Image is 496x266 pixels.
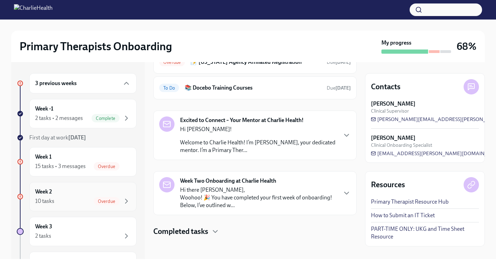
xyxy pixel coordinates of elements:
[185,84,321,92] h6: 📚 Docebo Training Courses
[180,116,304,124] strong: Excited to Connect – Your Mentor at Charlie Health!
[371,142,432,149] span: Clinical Onboarding Specialist
[327,85,351,91] span: August 26th, 2025 10:00
[371,82,401,92] h4: Contacts
[159,56,351,68] a: Overdue📝 [US_STATE] Agency Affiliated RegistrationDue[DATE]
[35,153,52,161] h6: Week 1
[29,134,86,141] span: First day at work
[371,225,479,241] a: PART-TIME ONLY: UKG and Time Sheet Resource
[17,147,137,176] a: Week 115 tasks • 3 messagesOverdue
[35,197,54,205] div: 10 tasks
[35,258,52,265] h6: Week 4
[371,212,435,219] a: How to Submit an IT Ticket
[17,182,137,211] a: Week 210 tasksOverdue
[35,114,83,122] div: 2 tasks • 2 messages
[180,186,337,209] p: Hi there [PERSON_NAME], Woohoo! 🎉 You have completed your first week of onboarding! Below, I’ve o...
[180,139,337,154] p: Welcome to Charlie Health! I’m [PERSON_NAME], your dedicated mentor. I’m a Primary Ther...
[371,100,416,108] strong: [PERSON_NAME]
[68,134,86,141] strong: [DATE]
[159,82,351,93] a: To Do📚 Docebo Training CoursesDue[DATE]
[371,108,409,114] span: Clinical Supervisor
[35,162,86,170] div: 15 tasks • 3 messages
[327,59,351,65] span: Due
[381,39,411,47] strong: My progress
[14,4,53,15] img: CharlieHealth
[327,85,351,91] span: Due
[191,58,321,66] h6: 📝 [US_STATE] Agency Affiliated Registration
[17,99,137,128] a: Week -12 tasks • 2 messagesComplete
[159,85,179,91] span: To Do
[92,116,119,121] span: Complete
[335,59,351,65] strong: [DATE]
[371,180,405,190] h4: Resources
[35,188,52,196] h6: Week 2
[17,134,137,142] a: First day at work[DATE]
[153,226,357,237] div: Completed tasks
[35,79,77,87] h6: 3 previous weeks
[35,105,53,113] h6: Week -1
[371,134,416,142] strong: [PERSON_NAME]
[94,164,119,169] span: Overdue
[371,198,449,206] a: Primary Therapist Resource Hub
[29,73,137,93] div: 3 previous weeks
[153,226,208,237] h4: Completed tasks
[159,60,185,65] span: Overdue
[20,39,172,53] h2: Primary Therapists Onboarding
[35,223,52,230] h6: Week 3
[94,199,119,204] span: Overdue
[327,59,351,66] span: August 18th, 2025 10:00
[335,85,351,91] strong: [DATE]
[180,126,337,133] p: Hi [PERSON_NAME]!
[457,40,476,53] h3: 68%
[35,232,51,240] div: 2 tasks
[180,177,276,185] strong: Week Two Onboarding at Charlie Health
[17,217,137,246] a: Week 32 tasks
